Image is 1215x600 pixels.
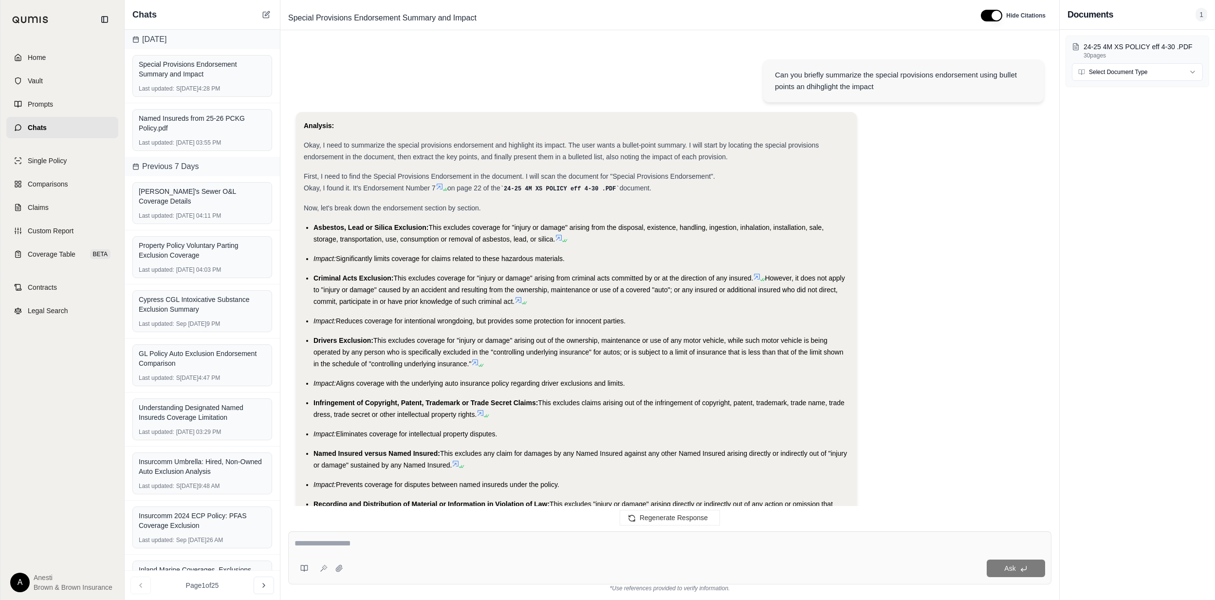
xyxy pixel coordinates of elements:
[10,573,30,592] div: A
[313,379,336,387] span: Impact:
[139,374,174,382] span: Last updated:
[1196,8,1207,21] span: 1
[313,224,429,231] span: Asbestos, Lead or Silica Exclusion:
[6,173,118,195] a: Comparisons
[6,244,118,265] a: Coverage TableBETA
[6,277,118,298] a: Contracts
[313,500,550,508] span: Recording and Distribution of Material or Information in Violation of Law:
[139,59,266,79] div: Special Provisions Endorsement Summary and Impact
[6,197,118,218] a: Claims
[34,573,112,582] span: Anesti
[1072,42,1203,59] button: 24-25 4M XS POLICY eff 4-30 .PDF30pages
[6,70,118,92] a: Vault
[336,481,559,488] span: Prevents coverage for disputes between named insureds under the policy.
[313,274,845,305] span: However, it does not apply to "injury or damage" caused by an accident and resulting from the own...
[12,16,49,23] img: Qumis Logo
[336,317,626,325] span: Reduces coverage for intentional wrongdoing, but provides some protection for innocent parties.
[139,85,266,93] div: S[DATE]4:28 PM
[313,255,336,262] span: Impact:
[313,317,336,325] span: Impact:
[6,300,118,321] a: Legal Search
[28,53,46,62] span: Home
[260,9,272,20] button: New Chat
[313,274,393,282] span: Criminal Acts Exclusion:
[620,184,651,192] span: document.
[28,179,68,189] span: Comparisons
[28,226,74,236] span: Custom Report
[139,241,266,260] div: Property Policy Voluntary Parting Exclusion Coverage
[6,150,118,171] a: Single Policy
[139,212,266,220] div: [DATE] 04:11 PM
[304,172,715,180] span: First, I need to find the Special Provisions Endorsement in the document. I will scan the documen...
[186,581,219,590] span: Page 1 of 25
[1006,12,1046,19] span: Hide Citations
[139,482,266,490] div: S[DATE]9:48 AM
[288,584,1051,592] div: *Use references provided to verify information.
[6,94,118,115] a: Prompts
[97,12,112,27] button: Collapse sidebar
[6,220,118,242] a: Custom Report
[313,337,844,368] span: This excludes coverage for "injury or damage" arising out of the ownership, maintenance or use of...
[139,349,266,368] div: GL Policy Auto Exclusion Endorsement Comparison
[139,565,266,584] div: Inland Marine Coverages, Exclusions, and Limits
[620,510,720,525] button: Regenerate Response
[6,117,118,138] a: Chats
[336,255,565,262] span: Significantly limits coverage for claims related to these hazardous materials.
[313,399,538,407] span: Infringement of Copyright, Patent, Trademark or Trade Secret Claims:
[304,122,334,130] strong: Analysis:
[1084,52,1203,59] p: 30 pages
[28,156,67,166] span: Single Policy
[139,536,174,544] span: Last updated:
[447,184,500,192] span: on page 22 of the
[1004,564,1015,572] span: Ask
[500,186,620,192] code: 24-25 4M XS POLICY eff 4-30 .PDF
[28,282,57,292] span: Contracts
[313,481,336,488] span: Impact:
[139,266,174,274] span: Last updated:
[139,139,174,147] span: Last updated:
[125,157,280,176] div: Previous 7 Days
[139,113,266,133] div: Named Insureds from 25-26 PCKG Policy.pdf
[139,428,266,436] div: [DATE] 03:29 PM
[987,560,1045,577] button: Ask
[313,224,824,243] span: This excludes coverage for "injury or damage" arising from the disposal, existence, handling, ing...
[132,8,157,21] span: Chats
[304,204,481,212] span: Now, let's break down the endorsement section by section.
[313,450,847,469] span: This excludes any claim for damages by any Named Insured against any other Named Insured arising ...
[304,184,436,192] span: Okay, I found it. It's Endorsement Number 7
[34,582,112,592] span: Brown & Brown Insurance
[139,320,266,328] div: Sep [DATE]9 PM
[1068,8,1113,21] h3: Documents
[139,85,174,93] span: Last updated:
[304,141,819,161] span: Okay, I need to summarize the special provisions endorsement and highlight its impact. The user w...
[139,403,266,422] div: Understanding Designated Named Insureds Coverage Limitation
[139,374,266,382] div: S[DATE]4:47 PM
[313,399,845,418] span: This excludes claims arising out of the infringement of copyright, patent, trademark, trade name,...
[336,379,625,387] span: Aligns coverage with the underlying auto insurance policy regarding driver exclusions and limits.
[1084,42,1203,52] p: 24-25 4M XS POLICY eff 4-30 .PDF
[139,482,174,490] span: Last updated:
[139,428,174,436] span: Last updated:
[775,69,1032,93] div: Can you briefly summarize the special rpovisions endorsement using bullet points an dhihglight th...
[6,47,118,68] a: Home
[139,295,266,314] div: Cypress CGL Intoxicative Substance Exclusion Summary
[125,30,280,49] div: [DATE]
[28,123,47,132] span: Chats
[28,76,43,86] span: Vault
[139,536,266,544] div: Sep [DATE]26 AM
[28,249,75,259] span: Coverage Table
[28,203,49,212] span: Claims
[640,514,708,522] span: Regenerate Response
[28,306,68,316] span: Legal Search
[139,511,266,530] div: Insurcomm 2024 ECP Policy: PFAS Coverage Exclusion
[284,10,969,26] div: Edit Title
[139,266,266,274] div: [DATE] 04:03 PM
[139,187,266,206] div: [PERSON_NAME]'s Sewer O&L Coverage Details
[393,274,753,282] span: This excludes coverage for "injury or damage" arising from criminal acts committed by or at the d...
[28,99,53,109] span: Prompts
[313,337,373,344] span: Drivers Exclusion:
[336,430,497,438] span: Eliminates coverage for intellectual property disputes.
[313,430,336,438] span: Impact:
[313,500,833,520] span: This excludes "injury or damage" arising directly or indirectly out of any action or omission tha...
[139,139,266,147] div: [DATE] 03:55 PM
